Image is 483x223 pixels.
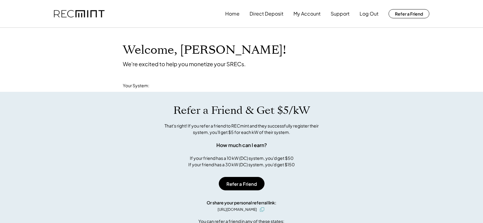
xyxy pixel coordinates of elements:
[258,206,266,213] button: click to copy
[389,9,429,18] button: Refer a Friend
[216,142,267,149] div: How much can I earn?
[219,177,265,190] button: Refer a Friend
[123,43,286,57] h1: Welcome, [PERSON_NAME]!
[293,8,321,20] button: My Account
[188,155,295,168] div: If your friend has a 10 kW (DC) system, you'd get $50 If your friend has a 30 kW (DC) system, you...
[173,104,310,117] h1: Refer a Friend & Get $5/kW
[123,60,246,67] div: We're excited to help you monetize your SRECs.
[218,207,257,212] div: [URL][DOMAIN_NAME]
[250,8,283,20] button: Direct Deposit
[158,123,325,135] div: That's right! If you refer a friend to RECmint and they successfully register their system, you'l...
[54,10,105,18] img: recmint-logotype%403x.png
[225,8,240,20] button: Home
[360,8,378,20] button: Log Out
[331,8,350,20] button: Support
[123,83,149,89] div: Your System:
[207,200,276,206] div: Or share your personal referral link:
